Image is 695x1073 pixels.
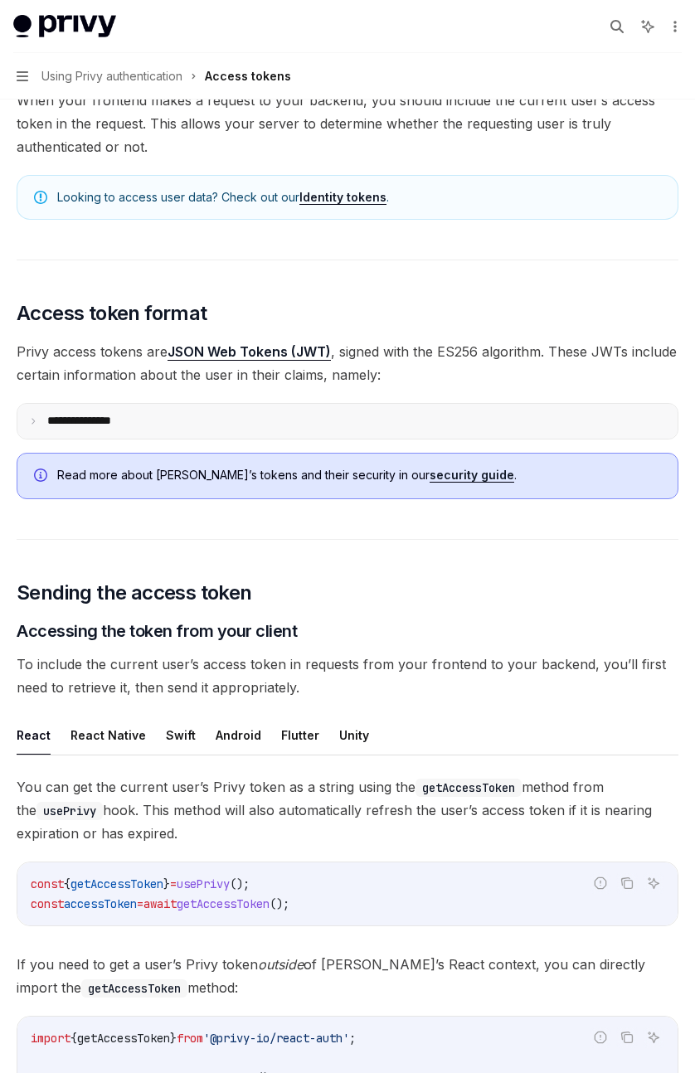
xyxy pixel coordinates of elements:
em: outside [258,956,304,973]
span: getAccessToken [177,896,270,911]
span: Looking to access user data? Check out our . [57,189,661,206]
span: Privy access tokens are , signed with the ES256 algorithm. These JWTs include certain information... [17,340,678,386]
button: Android [216,716,261,755]
span: } [163,876,170,891]
span: ; [349,1031,356,1046]
img: light logo [13,15,116,38]
span: = [137,896,143,911]
span: (); [230,876,250,891]
button: More actions [665,15,682,38]
span: Using Privy authentication [41,66,182,86]
a: security guide [430,468,514,483]
span: Access token format [17,300,207,327]
span: { [64,876,70,891]
span: Sending the access token [17,580,252,606]
button: Report incorrect code [590,872,611,894]
button: React [17,716,51,755]
span: Read more about [PERSON_NAME]’s tokens and their security in our . [57,467,661,483]
button: Report incorrect code [590,1027,611,1048]
a: JSON Web Tokens (JWT) [168,343,331,361]
span: getAccessToken [77,1031,170,1046]
button: Ask AI [643,1027,664,1048]
span: const [31,876,64,891]
button: Swift [166,716,196,755]
span: await [143,896,177,911]
button: Ask AI [643,872,664,894]
span: accessToken [64,896,137,911]
span: (); [270,896,289,911]
span: import [31,1031,70,1046]
span: When your frontend makes a request to your backend, you should include the current user’s access ... [17,89,678,158]
span: = [170,876,177,891]
span: getAccessToken [70,876,163,891]
span: } [170,1031,177,1046]
button: Copy the contents from the code block [616,872,638,894]
span: { [70,1031,77,1046]
span: const [31,896,64,911]
div: Access tokens [205,66,291,86]
span: Accessing the token from your client [17,619,297,643]
code: getAccessToken [81,979,187,998]
code: getAccessToken [416,779,522,797]
svg: Note [34,191,47,204]
a: Identity tokens [299,190,386,205]
button: React Native [70,716,146,755]
button: Flutter [281,716,319,755]
span: To include the current user’s access token in requests from your frontend to your backend, you’ll... [17,653,678,699]
svg: Info [34,469,51,485]
button: Unity [339,716,369,755]
span: usePrivy [177,876,230,891]
span: from [177,1031,203,1046]
span: You can get the current user’s Privy token as a string using the method from the hook. This metho... [17,775,678,845]
span: '@privy-io/react-auth' [203,1031,349,1046]
span: If you need to get a user’s Privy token of [PERSON_NAME]’s React context, you can directly import... [17,953,678,999]
button: Copy the contents from the code block [616,1027,638,1048]
code: usePrivy [36,802,103,820]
